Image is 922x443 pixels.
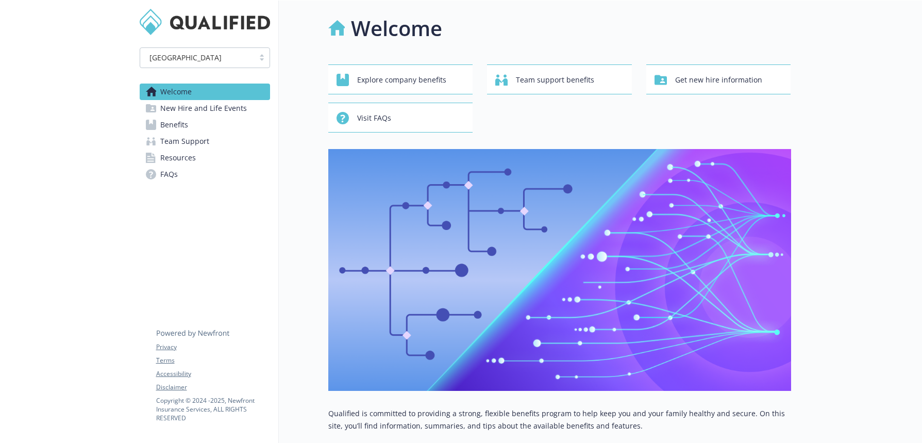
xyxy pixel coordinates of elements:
a: Terms [156,356,270,365]
p: Copyright © 2024 - 2025 , Newfront Insurance Services, ALL RIGHTS RESERVED [156,396,270,422]
a: Privacy [156,342,270,352]
button: Get new hire information [646,64,791,94]
span: FAQs [160,166,178,183]
a: New Hire and Life Events [140,100,270,117]
span: Explore company benefits [357,70,446,90]
p: Qualified is committed to providing a strong, flexible benefits program to help keep you and your... [328,407,791,432]
a: Benefits [140,117,270,133]
span: Benefits [160,117,188,133]
span: [GEOGRAPHIC_DATA] [145,52,249,63]
h1: Welcome [351,13,442,44]
span: Welcome [160,84,192,100]
span: Team Support [160,133,209,150]
button: Explore company benefits [328,64,473,94]
a: Accessibility [156,369,270,379]
button: Team support benefits [487,64,632,94]
span: Visit FAQs [357,108,391,128]
a: FAQs [140,166,270,183]
span: Resources [160,150,196,166]
span: [GEOGRAPHIC_DATA] [149,52,222,63]
a: Welcome [140,84,270,100]
a: Resources [140,150,270,166]
a: Disclaimer [156,383,270,392]
span: Team support benefits [516,70,594,90]
img: overview page banner [328,149,791,391]
button: Visit FAQs [328,103,473,133]
span: Get new hire information [675,70,762,90]
a: Team Support [140,133,270,150]
span: New Hire and Life Events [160,100,247,117]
